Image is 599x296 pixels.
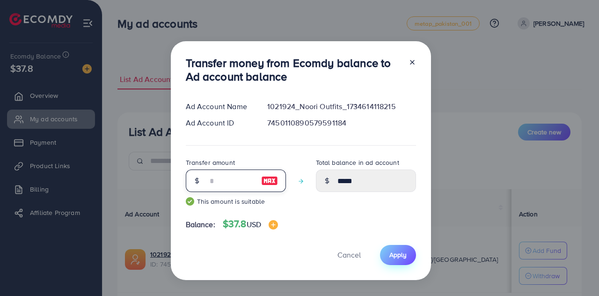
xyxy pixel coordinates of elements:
[337,250,361,260] span: Cancel
[186,219,215,230] span: Balance:
[261,175,278,186] img: image
[326,245,373,265] button: Cancel
[186,197,286,206] small: This amount is suitable
[260,101,423,112] div: 1021924_Noori Outfits_1734614118215
[178,118,260,128] div: Ad Account ID
[186,56,401,83] h3: Transfer money from Ecomdy balance to Ad account balance
[389,250,407,259] span: Apply
[316,158,399,167] label: Total balance in ad account
[269,220,278,229] img: image
[178,101,260,112] div: Ad Account Name
[186,197,194,206] img: guide
[247,219,261,229] span: USD
[186,158,235,167] label: Transfer amount
[223,218,278,230] h4: $37.8
[559,254,592,289] iframe: Chat
[260,118,423,128] div: 7450110890579591184
[380,245,416,265] button: Apply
